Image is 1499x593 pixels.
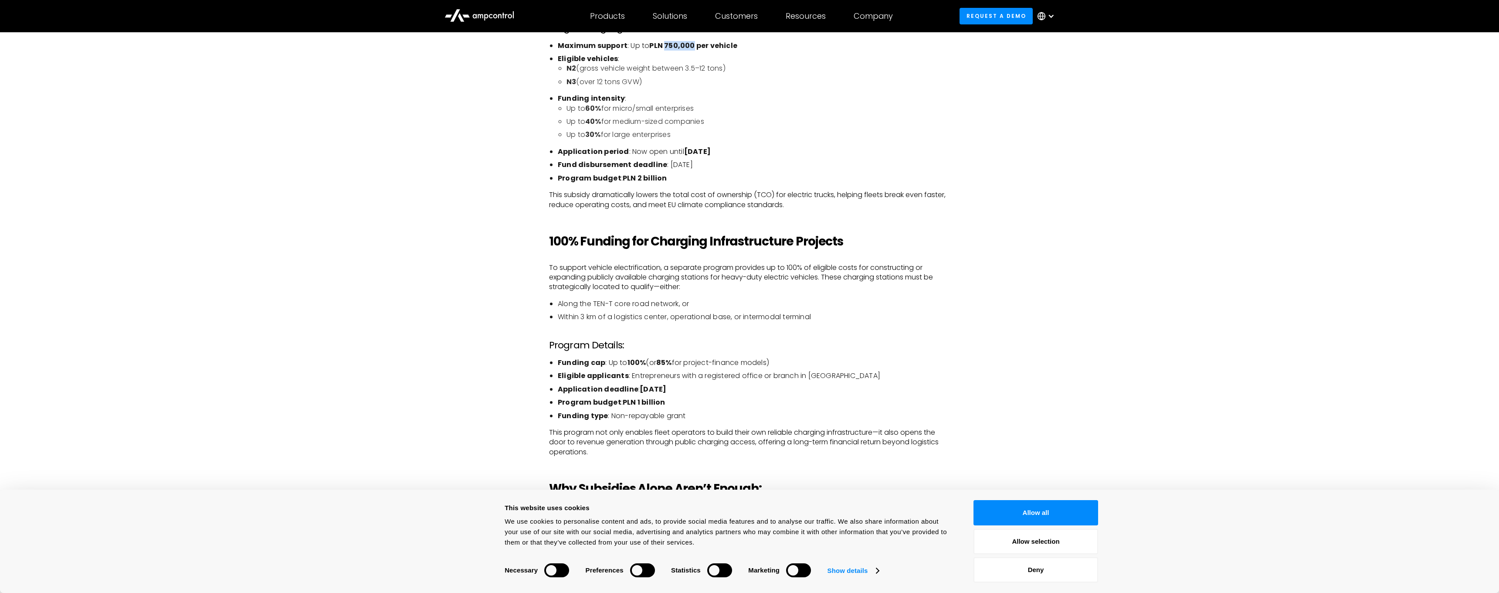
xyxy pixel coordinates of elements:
[973,500,1098,525] button: Allow all
[558,54,618,64] strong: Eligible vehicles
[566,63,576,73] strong: N2
[585,130,601,140] strong: 30%
[623,397,665,407] strong: PLN 1 billion
[973,529,1098,554] button: Allow selection
[505,516,954,548] div: We use cookies to personalise content and ads, to provide social media features and to analyse ou...
[566,77,576,87] strong: N3
[558,358,605,368] strong: Funding cap
[549,263,950,292] p: To support vehicle electrification, a separate program provides up to 100% of eligible costs for ...
[549,340,950,351] h3: Program Details:
[566,130,950,140] li: Up to for large enterprises
[558,147,629,157] strong: Application period
[558,173,621,183] strong: Program budget
[558,54,950,87] li: :
[549,480,762,512] strong: Why Subsidies Alone Aren’t Enough: The Role of Optimization Software
[505,503,954,513] div: This website uses cookies
[566,77,950,87] li: (over 12 tons GVW)
[558,93,625,103] strong: Funding intensity
[558,160,667,170] strong: Fund disbursement deadline
[715,11,758,21] div: Customers
[973,557,1098,583] button: Deny
[558,160,950,170] li: : [DATE]
[656,358,672,368] strong: 85%
[653,11,687,21] div: Solutions
[854,11,893,21] div: Company
[684,147,711,157] strong: [DATE]
[558,94,950,140] li: :
[786,11,826,21] div: Resources
[558,299,950,309] li: Along the TEN-T core road network, or
[558,41,950,51] li: : Up to
[586,566,624,574] strong: Preferences
[640,384,666,394] strong: [DATE]
[558,358,950,368] li: : Up to (or for project-finance models)
[828,564,879,577] a: Show details
[558,174,950,183] li: :
[558,398,950,407] li: :
[566,104,950,113] li: Up to for micro/small enterprises
[585,116,601,126] strong: 40%
[627,358,646,368] strong: 100%
[558,312,950,322] li: Within 3 km of a logistics center, operational base, or intermodal terminal
[549,22,950,34] h3: Program Highlights:
[585,103,601,113] strong: 60%
[558,147,950,157] li: : Now open until
[558,384,638,394] strong: Application deadline
[960,8,1033,24] a: Request a demo
[549,190,950,210] p: This subsidy dramatically lowers the total cost of ownership (TCO) for electric trucks, helping f...
[590,11,625,21] div: Products
[558,41,627,51] strong: Maximum support
[558,411,950,421] li: : Non-repayable grant
[748,566,780,574] strong: Marketing
[558,411,608,421] strong: Funding type
[504,559,505,560] legend: Consent Selection
[623,173,667,183] strong: PLN 2 billion
[558,371,950,381] li: : Entrepreneurs with a registered office or branch in [GEOGRAPHIC_DATA]
[549,428,950,457] p: This program not only enables fleet operators to build their own reliable charging infrastructure...
[558,397,621,407] strong: Program budget
[558,371,629,381] strong: Eligible applicants
[549,233,843,250] strong: 100% Funding for Charging Infrastructure Projects
[505,566,538,574] strong: Necessary
[566,117,950,126] li: Up to for medium-sized companies
[649,41,737,51] strong: PLN 750,000 per vehicle
[558,385,950,394] li: :
[671,566,701,574] strong: Statistics
[566,64,950,73] li: (gross vehicle weight between 3.5–12 tons)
